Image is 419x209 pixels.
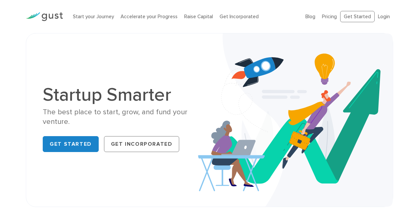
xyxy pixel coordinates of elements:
[43,85,204,104] h1: Startup Smarter
[340,11,375,23] a: Get Started
[104,136,180,152] a: Get Incorporated
[220,14,259,20] a: Get Incorporated
[322,14,337,20] a: Pricing
[43,136,99,152] a: Get Started
[121,14,178,20] a: Accelerate your Progress
[43,107,204,127] div: The best place to start, grow, and fund your venture.
[73,14,114,20] a: Start your Journey
[184,14,213,20] a: Raise Capital
[26,12,63,21] img: Gust Logo
[305,14,315,20] a: Blog
[198,33,393,207] img: Startup Smarter Hero
[378,14,390,20] a: Login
